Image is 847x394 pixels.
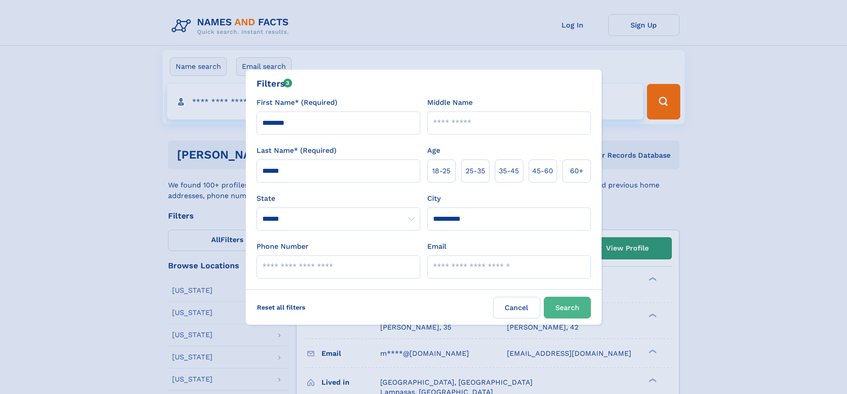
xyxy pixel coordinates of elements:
span: 45‑60 [532,166,553,176]
label: Cancel [493,297,540,318]
span: 60+ [570,166,583,176]
label: State [257,193,420,204]
span: 25‑35 [466,166,485,176]
label: Phone Number [257,241,309,252]
label: City [427,193,441,204]
label: First Name* (Required) [257,97,337,108]
span: 18‑25 [432,166,450,176]
label: Reset all filters [251,297,311,318]
label: Last Name* (Required) [257,145,337,156]
button: Search [544,297,591,318]
label: Age [427,145,440,156]
label: Middle Name [427,97,473,108]
span: 35‑45 [499,166,519,176]
label: Email [427,241,446,252]
div: Filters [257,77,293,90]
